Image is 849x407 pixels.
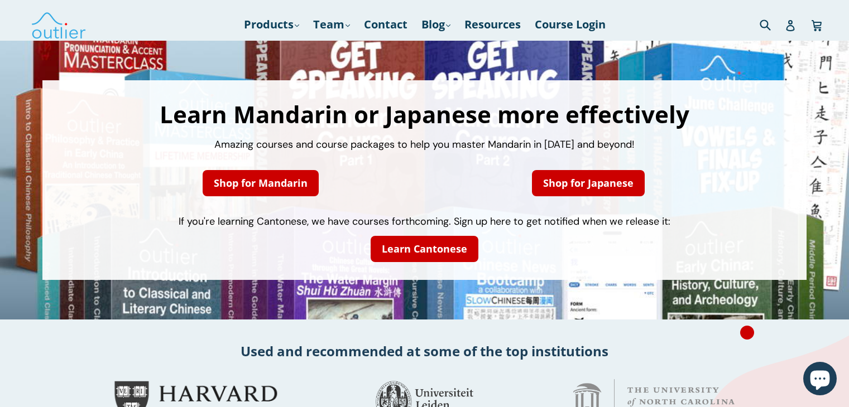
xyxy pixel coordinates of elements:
a: Team [308,14,356,35]
input: Search [757,13,788,36]
inbox-online-store-chat: Shopify online store chat [800,362,840,398]
a: Resources [459,14,526,35]
h1: Learn Mandarin or Japanese more effectively [54,103,795,126]
a: Course Login [529,14,611,35]
span: If you're learning Cantonese, we have courses forthcoming. Sign up here to get notified when we r... [179,215,670,228]
a: Contact [358,14,413,35]
a: Learn Cantonese [371,236,478,262]
a: Shop for Mandarin [203,170,319,196]
a: Shop for Japanese [532,170,645,196]
img: Outlier Linguistics [31,8,87,41]
span: Amazing courses and course packages to help you master Mandarin in [DATE] and beyond! [214,138,635,151]
a: Products [238,14,305,35]
a: Blog [416,14,456,35]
